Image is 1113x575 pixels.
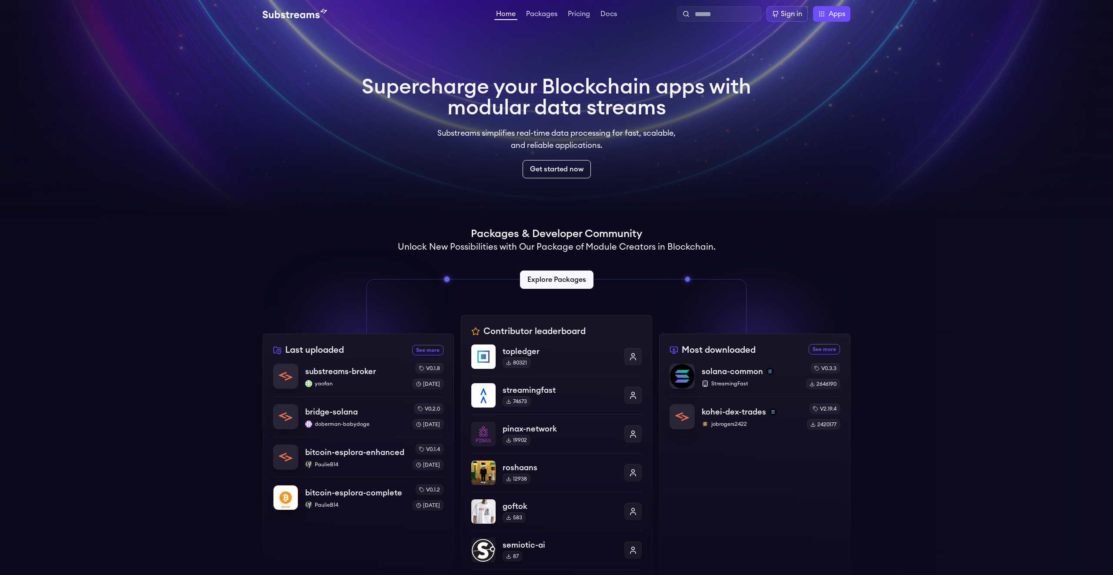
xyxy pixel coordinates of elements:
[503,384,617,396] p: streamingfast
[503,345,617,358] p: topledger
[273,485,298,510] img: bitcoin-esplora-complete
[810,404,840,414] div: v2.19.4
[471,376,642,415] a: streamingfaststreamingfast74673
[273,445,298,469] img: bitcoin-esplora-enhanced
[503,423,617,435] p: pinax-network
[414,404,443,414] div: v0.2.0
[416,485,443,495] div: v0.1.2
[811,363,840,374] div: v0.3.3
[770,408,776,415] img: solana
[523,160,591,178] a: Get started now
[503,539,617,551] p: semiotic-ai
[520,271,593,289] a: Explore Packages
[471,227,642,241] h1: Packages & Developer Community
[471,383,496,408] img: streamingfast
[305,380,406,387] p: yaofan
[305,446,404,458] p: bitcoin-esplora-enhanced
[503,500,617,512] p: goftok
[702,421,800,428] p: jobrogers2422
[781,9,802,19] div: Sign in
[471,344,496,369] img: topledger
[503,551,522,562] div: 87
[305,421,406,428] p: doberman-babydoge
[412,345,443,355] a: See more recently uploaded packages
[702,365,763,378] p: solana-common
[807,419,840,430] div: 2420177
[471,344,642,376] a: topledgertopledger80321
[503,435,530,445] div: 19902
[273,405,298,429] img: bridge-solana
[305,461,406,468] p: PaulieB14
[413,419,443,430] div: [DATE]
[471,492,642,531] a: goftokgoftok583
[305,501,406,508] p: PaulieB14
[503,396,530,407] div: 74673
[702,421,709,428] img: jobrogers2422
[471,531,642,569] a: semiotic-aisemiotic-ai87
[305,406,358,418] p: bridge-solana
[263,9,327,19] img: Substream's logo
[305,487,402,499] p: bitcoin-esplora-complete
[471,422,496,446] img: pinax-network
[416,363,443,374] div: v0.1.8
[670,396,840,430] a: kohei-dex-tradeskohei-dex-tradessolanajobrogers2422jobrogers2422v2.19.42420177
[362,77,751,118] h1: Supercharge your Blockchain apps with modular data streams
[413,460,443,470] div: [DATE]
[702,380,799,387] p: StreamingFast
[829,9,845,19] span: Apps
[273,363,443,396] a: substreams-brokersubstreams-brokeryaofanyaofanv0.1.8[DATE]
[305,365,376,378] p: substreams-broker
[413,379,443,389] div: [DATE]
[305,380,312,387] img: yaofan
[599,10,619,19] a: Docs
[413,500,443,511] div: [DATE]
[273,437,443,477] a: bitcoin-esplora-enhancedbitcoin-esplora-enhancedPaulieB14PaulieB14v0.1.4[DATE]
[503,512,526,523] div: 583
[431,127,682,151] p: Substreams simplifies real-time data processing for fast, scalable, and reliable applications.
[273,477,443,511] a: bitcoin-esplora-completebitcoin-esplora-completePaulieB14PaulieB14v0.1.2[DATE]
[273,364,298,388] img: substreams-broker
[524,10,559,19] a: Packages
[702,406,766,418] p: kohei-dex-trades
[471,538,496,562] img: semiotic-ai
[305,501,312,508] img: PaulieB14
[566,10,592,19] a: Pricing
[503,474,530,484] div: 12938
[471,415,642,453] a: pinax-networkpinax-network19902
[503,461,617,474] p: roshaans
[809,344,840,354] a: See more most downloaded packages
[670,405,694,429] img: kohei-dex-trades
[416,444,443,455] div: v0.1.4
[471,499,496,524] img: goftok
[670,364,694,388] img: solana-common
[494,10,517,20] a: Home
[398,241,716,253] h2: Unlock New Possibilities with Our Package of Module Creators in Blockchain.
[670,363,840,396] a: solana-commonsolana-commonsolanaStreamingFastv0.3.32646190
[766,6,808,22] a: Sign in
[503,358,530,368] div: 80321
[766,368,773,375] img: solana
[273,396,443,437] a: bridge-solanabridge-solanadoberman-babydogedoberman-babydogev0.2.0[DATE]
[471,453,642,492] a: roshaansroshaans12938
[806,379,840,389] div: 2646190
[471,461,496,485] img: roshaans
[305,461,312,468] img: PaulieB14
[305,421,312,428] img: doberman-babydoge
